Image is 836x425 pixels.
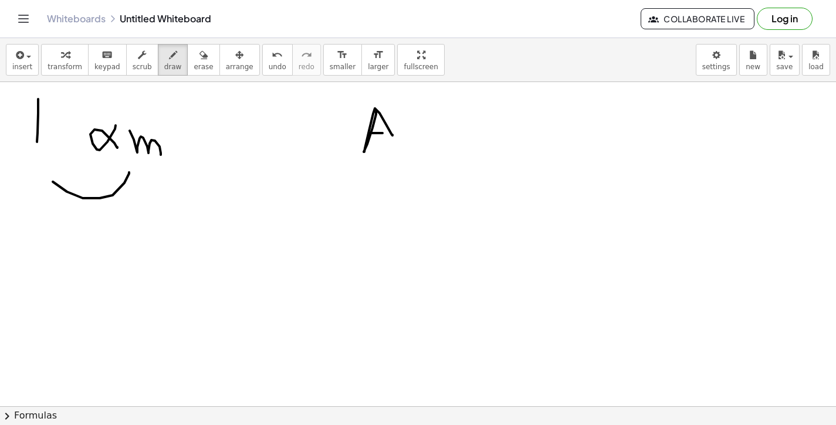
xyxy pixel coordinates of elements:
[88,44,127,76] button: keyboardkeypad
[404,63,438,71] span: fullscreen
[802,44,830,76] button: load
[41,44,89,76] button: transform
[14,9,33,28] button: Toggle navigation
[739,44,767,76] button: new
[702,63,730,71] span: settings
[323,44,362,76] button: format_sizesmaller
[6,44,39,76] button: insert
[101,48,113,62] i: keyboard
[194,63,213,71] span: erase
[269,63,286,71] span: undo
[158,44,188,76] button: draw
[770,44,800,76] button: save
[262,44,293,76] button: undoundo
[373,48,384,62] i: format_size
[219,44,260,76] button: arrange
[301,48,312,62] i: redo
[397,44,444,76] button: fullscreen
[187,44,219,76] button: erase
[272,48,283,62] i: undo
[808,63,824,71] span: load
[226,63,253,71] span: arrange
[696,44,737,76] button: settings
[361,44,395,76] button: format_sizelarger
[641,8,754,29] button: Collaborate Live
[126,44,158,76] button: scrub
[368,63,388,71] span: larger
[292,44,321,76] button: redoredo
[337,48,348,62] i: format_size
[746,63,760,71] span: new
[757,8,813,30] button: Log in
[133,63,152,71] span: scrub
[776,63,793,71] span: save
[12,63,32,71] span: insert
[651,13,744,24] span: Collaborate Live
[94,63,120,71] span: keypad
[299,63,314,71] span: redo
[330,63,356,71] span: smaller
[47,13,106,25] a: Whiteboards
[164,63,182,71] span: draw
[48,63,82,71] span: transform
